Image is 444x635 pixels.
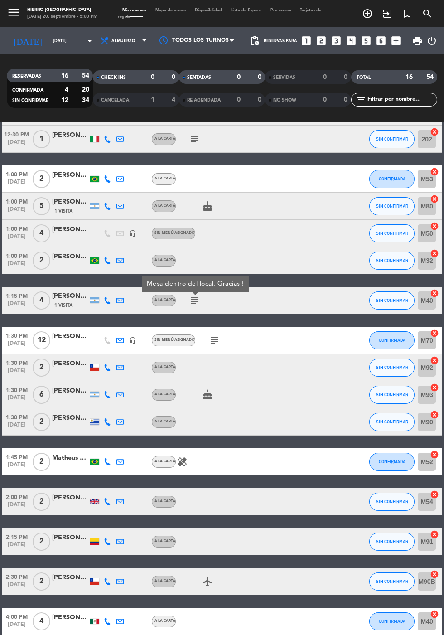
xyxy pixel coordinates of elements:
strong: 54 [426,74,435,80]
span: 12 [33,331,50,349]
i: looks_6 [375,35,387,47]
strong: 4 [65,87,68,93]
strong: 16 [61,73,68,79]
span: [DATE] [2,502,31,512]
span: [DATE] [2,233,31,244]
button: CONFIRMADA [369,331,415,349]
span: CONFIRMADA [379,338,405,343]
span: TOTAL [357,75,371,80]
i: [DATE] [7,32,48,50]
span: A la carta [154,365,175,369]
span: 2 [33,252,50,270]
i: search [422,8,433,19]
strong: 12 [61,97,68,103]
span: NO SHOW [273,98,296,102]
span: 1:00 PM [2,223,31,233]
span: SIN CONFIRMAR [376,298,408,303]
span: [DATE] [2,542,31,552]
span: 12:30 PM [2,129,31,139]
div: [PERSON_NAME] [52,359,88,369]
span: A la carta [154,258,175,262]
i: filter_list [356,94,367,105]
span: 2 [33,572,50,591]
button: SIN CONFIRMAR [369,291,415,310]
span: 2 [33,413,50,431]
span: [DATE] [2,422,31,432]
i: cake [202,201,213,212]
i: looks_5 [360,35,372,47]
span: RESERVADAS [12,74,41,78]
span: SIN CONFIRMAR [376,392,408,397]
span: [DATE] [2,462,31,472]
i: cancel [430,194,439,204]
i: power_settings_new [426,35,437,46]
span: CANCELADA [101,98,129,102]
span: SENTADAS [187,75,211,80]
i: headset_mic [129,337,136,344]
i: cancel [430,222,439,231]
span: 1:30 PM [2,384,31,395]
span: A la carta [154,539,175,543]
span: [DATE] [2,368,31,378]
span: [DATE] [2,179,31,189]
span: 2:15 PM [2,531,31,542]
span: 1 Visita [54,302,72,309]
span: A la carta [154,177,175,180]
span: Lista de Espera [227,8,266,12]
i: cancel [430,289,439,298]
i: looks_4 [345,35,357,47]
span: [DATE] [2,582,31,592]
span: SIN CONFIRMAR [376,136,408,141]
span: A la carta [154,204,175,208]
span: A la carta [154,579,175,583]
span: A la carta [154,393,175,396]
span: 2 [33,170,50,188]
span: Pre-acceso [266,8,295,12]
span: 1:00 PM [2,250,31,261]
i: cancel [430,249,439,258]
span: CHECK INS [101,75,126,80]
i: cancel [430,356,439,365]
span: [DATE] [2,261,31,271]
span: 1:15 PM [2,290,31,301]
span: Reservas para [264,39,297,44]
i: headset_mic [129,230,136,237]
span: SIN CONFIRMAR [376,204,408,208]
span: [DATE] [2,395,31,405]
span: 2 [33,359,50,377]
strong: 4 [172,97,177,103]
strong: 16 [405,74,413,80]
i: subject [209,335,220,346]
span: 4:00 PM [2,611,31,621]
button: SIN CONFIRMAR [369,252,415,270]
div: [PERSON_NAME] Unia [52,386,88,396]
div: [PERSON_NAME] [52,572,88,583]
span: 2 [33,453,50,471]
button: menu [7,5,20,21]
i: arrow_drop_down [84,35,95,46]
button: CONFIRMADA [369,453,415,471]
button: SIN CONFIRMAR [369,224,415,242]
strong: 0 [323,97,327,103]
span: A la carta [154,298,175,302]
div: [PERSON_NAME] [52,291,88,301]
i: exit_to_app [382,8,393,19]
button: SIN CONFIRMAR [369,197,415,215]
span: 1 Visita [54,208,72,215]
i: cancel [430,410,439,419]
span: A la carta [154,420,175,423]
span: SIN CONFIRMAR [376,499,408,504]
span: Sin menú asignado [154,231,195,235]
span: 1:30 PM [2,330,31,340]
div: [PERSON_NAME] [52,612,88,623]
i: turned_in_not [402,8,413,19]
span: Almuerzo [111,39,135,44]
i: looks_two [315,35,327,47]
div: [DATE] 20. septiembre - 5:00 PM [27,14,97,20]
span: [DATE] [2,206,31,217]
span: SIN CONFIRMAR [376,579,408,584]
span: [DATE] [2,340,31,351]
button: SIN CONFIRMAR [369,130,415,148]
div: Hierro [GEOGRAPHIC_DATA] [27,7,97,14]
strong: 0 [344,74,349,80]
